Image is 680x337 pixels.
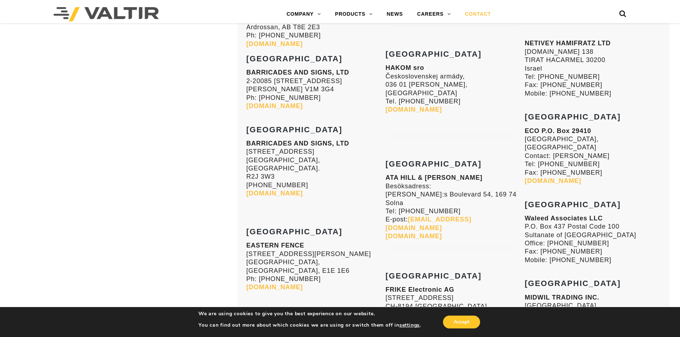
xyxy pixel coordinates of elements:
[386,174,521,240] p: Besöksadress: [PERSON_NAME]:s Boulevard 54, 169 74 Solna Tel: [PHONE_NUMBER] E-post:
[386,216,472,231] a: [EMAIL_ADDRESS][DOMAIN_NAME]
[525,40,611,47] strong: NETIVEY HAMIFRATZ LTD
[525,279,621,288] strong: [GEOGRAPHIC_DATA]
[525,39,660,98] p: [DOMAIN_NAME] 138 TIRAT HACARMEL 30200 Israel Tel: [PHONE_NUMBER] Fax: [PHONE_NUMBER] Mobile: [PH...
[246,242,304,249] b: EASTERN FENCE
[279,7,328,21] a: COMPANY
[246,54,342,63] strong: [GEOGRAPHIC_DATA]
[525,127,591,134] strong: ECO P.O. Box 29410
[525,215,603,222] strong: Waleed Associates LLC
[386,174,483,181] strong: ATA HILL & [PERSON_NAME]
[525,214,660,264] p: P.O. Box 437 Postal Code 100 Sultanate of [GEOGRAPHIC_DATA] Office: [PHONE_NUMBER] Fax: [PHONE_NU...
[525,127,660,185] p: [GEOGRAPHIC_DATA], [GEOGRAPHIC_DATA] Contact: [PERSON_NAME] Tel: [PHONE_NUMBER] Fax: [PHONE_NUMBER]
[246,140,349,147] strong: BARRICADES AND SIGNS, LTD
[246,284,303,291] a: [DOMAIN_NAME]
[386,64,521,114] p: Československej armády, 036 01 [PERSON_NAME], [GEOGRAPHIC_DATA] Tel. [PHONE_NUMBER]
[246,227,342,236] strong: [GEOGRAPHIC_DATA]
[386,50,482,58] strong: [GEOGRAPHIC_DATA]
[246,139,382,198] p: [STREET_ADDRESS] [GEOGRAPHIC_DATA], [GEOGRAPHIC_DATA]. R2J 3W3 [PHONE_NUMBER]
[198,311,421,317] p: We are using cookies to give you the best experience on our website.
[386,64,424,71] strong: HAKOM sro
[246,40,303,47] a: [DOMAIN_NAME]
[246,190,303,197] a: [DOMAIN_NAME]
[379,7,410,21] a: NEWS
[410,7,458,21] a: CAREERS
[246,69,349,76] strong: BARRICADES AND SIGNS, LTD
[525,200,621,209] strong: [GEOGRAPHIC_DATA]
[246,68,382,110] p: 2-20085 [STREET_ADDRESS] [PERSON_NAME] V1M 3G4 Ph: [PHONE_NUMBER]
[328,7,380,21] a: PRODUCTS
[399,322,420,328] button: settings
[443,316,480,328] button: Accept
[246,306,342,315] strong: [GEOGRAPHIC_DATA]
[386,286,521,336] p: [STREET_ADDRESS] CH-8194 [GEOGRAPHIC_DATA] [GEOGRAPHIC_DATA] Tel. + [PHONE_NUMBER]
[525,294,599,301] strong: MIDWIL TRADING INC.
[386,286,454,293] strong: FRIKE Electronic AG
[386,233,442,240] a: [DOMAIN_NAME]
[246,125,342,134] strong: [GEOGRAPHIC_DATA]
[386,106,442,113] a: [DOMAIN_NAME]
[458,7,498,21] a: CONTACT
[386,159,482,168] strong: [GEOGRAPHIC_DATA]
[54,7,159,21] img: Valtir
[525,177,581,184] a: [DOMAIN_NAME]
[525,112,621,121] strong: [GEOGRAPHIC_DATA]
[198,322,421,328] p: You can find out more about which cookies we are using or switch them off in .
[246,241,382,291] p: [STREET_ADDRESS][PERSON_NAME] [GEOGRAPHIC_DATA], [GEOGRAPHIC_DATA], E1E 1E6 Ph: [PHONE_NUMBER]
[386,271,482,280] strong: [GEOGRAPHIC_DATA]
[246,102,303,109] a: [DOMAIN_NAME]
